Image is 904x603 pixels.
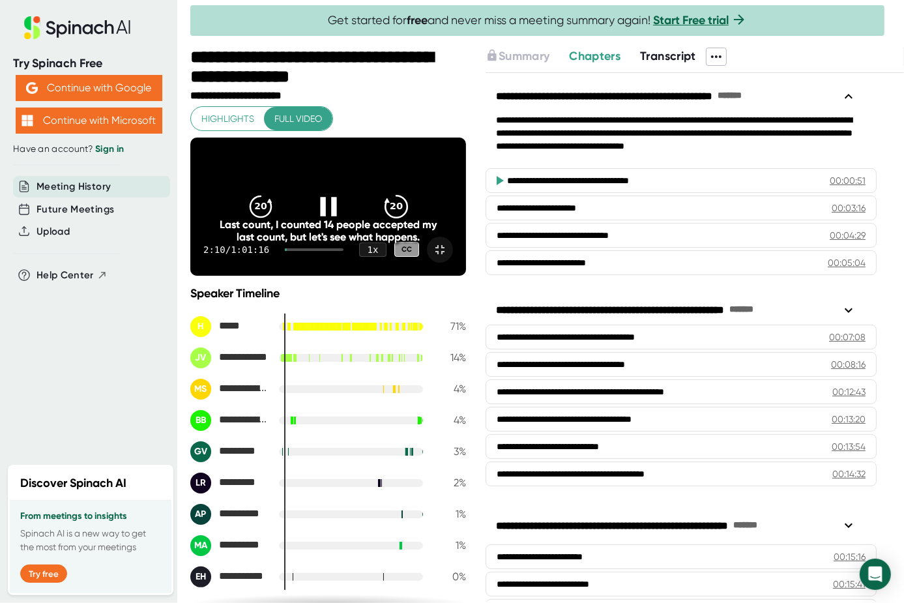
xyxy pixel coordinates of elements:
[407,13,428,27] b: free
[16,75,162,101] button: Continue with Google
[274,111,322,127] span: Full video
[828,256,866,269] div: 00:05:04
[36,179,111,194] button: Meeting History
[359,243,386,257] div: 1 x
[191,107,265,131] button: Highlights
[203,244,269,255] div: 2:10 / 1:01:16
[832,467,866,480] div: 00:14:32
[832,385,866,398] div: 00:12:43
[218,218,438,243] div: Last count, I counted 14 people accepted my last count, but let's see what happens.
[190,504,269,525] div: Aaron Parr
[36,202,114,217] button: Future Meetings
[860,559,891,590] div: Open Intercom Messenger
[832,201,866,214] div: 00:03:16
[190,379,211,400] div: MS
[832,413,866,426] div: 00:13:20
[830,174,866,187] div: 00:00:51
[190,504,211,525] div: AP
[328,13,747,28] span: Get started for and never miss a meeting summary again!
[499,49,549,63] span: Summary
[190,316,269,337] div: Hosni
[13,143,164,155] div: Have an account?
[190,347,269,368] div: Jim de Vries
[190,410,269,431] div: Brian Boyette
[190,379,269,400] div: Mark Sneeringer
[190,535,211,556] div: MA
[833,578,866,591] div: 00:15:41
[36,224,70,239] button: Upload
[20,475,126,492] h2: Discover Spinach AI
[433,320,466,332] div: 71 %
[832,440,866,453] div: 00:13:54
[834,550,866,563] div: 00:15:16
[201,111,254,127] span: Highlights
[433,445,466,458] div: 3 %
[16,108,162,134] button: Continue with Microsoft
[433,539,466,552] div: 1 %
[190,473,269,493] div: Leila Rao
[13,56,164,71] div: Try Spinach Free
[264,107,332,131] button: Full video
[190,535,269,556] div: Mike Amato
[190,286,466,301] div: Speaker Timeline
[36,268,94,283] span: Help Center
[433,570,466,583] div: 0 %
[569,49,620,63] span: Chapters
[36,268,108,283] button: Help Center
[829,331,866,344] div: 00:07:08
[433,477,466,489] div: 2 %
[26,82,38,94] img: Aehbyd4JwY73AAAAAElFTkSuQmCC
[190,473,211,493] div: LR
[95,143,124,154] a: Sign in
[653,13,729,27] a: Start Free trial
[20,565,67,583] button: Try free
[433,383,466,395] div: 4 %
[20,527,161,554] p: Spinach AI is a new way to get the most from your meetings
[640,49,696,63] span: Transcript
[640,48,696,65] button: Transcript
[20,511,161,522] h3: From meetings to insights
[190,566,269,587] div: Erik Herman
[190,566,211,587] div: EH
[190,441,211,462] div: GV
[433,351,466,364] div: 14 %
[569,48,620,65] button: Chapters
[190,410,211,431] div: BB
[433,414,466,426] div: 4 %
[190,441,269,462] div: Gerry Vos
[433,508,466,520] div: 1 %
[830,229,866,242] div: 00:04:29
[486,48,569,66] div: Upgrade to access
[831,358,866,371] div: 00:08:16
[394,242,419,257] div: CC
[190,316,211,337] div: H
[190,347,211,368] div: JV
[486,48,549,65] button: Summary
